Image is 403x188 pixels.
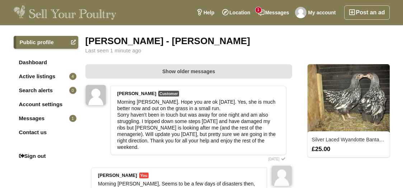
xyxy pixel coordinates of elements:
[158,91,179,97] span: Customer
[14,36,78,49] a: Public profile
[344,5,390,20] a: Post an ad
[295,7,306,18] img: Carol Connor
[254,5,293,20] a: Messages1
[14,150,78,163] a: Sign out
[192,5,218,20] a: Help
[308,64,390,133] img: 2925_thumbnail.jpg
[293,5,340,20] a: My account
[98,173,137,178] strong: [PERSON_NAME]
[14,5,117,20] img: Sell Your Poultry
[14,98,78,111] a: Account settings
[14,70,78,83] a: Active listings4
[218,5,254,20] a: Location
[256,7,261,13] span: 1
[117,99,280,150] div: Morning [PERSON_NAME]. Hope you are ok [DATE]. Yes, she is much better now and out on the grass i...
[308,146,389,152] div: £25.00
[69,87,76,94] span: 0
[86,85,106,105] img: Karen Ricketts
[69,73,76,80] span: 4
[14,56,78,69] a: Dashboard
[14,126,78,139] a: Contact us
[85,48,390,53] div: Last seen 1 minute ago
[162,69,215,74] span: Show older messages
[14,112,78,125] a: Messages1
[14,84,78,97] a: Search alerts0
[139,173,149,178] span: You
[117,91,156,96] strong: [PERSON_NAME]
[85,36,390,46] div: [PERSON_NAME] - [PERSON_NAME]
[272,166,292,186] img: Carol Connor
[69,115,76,122] span: 1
